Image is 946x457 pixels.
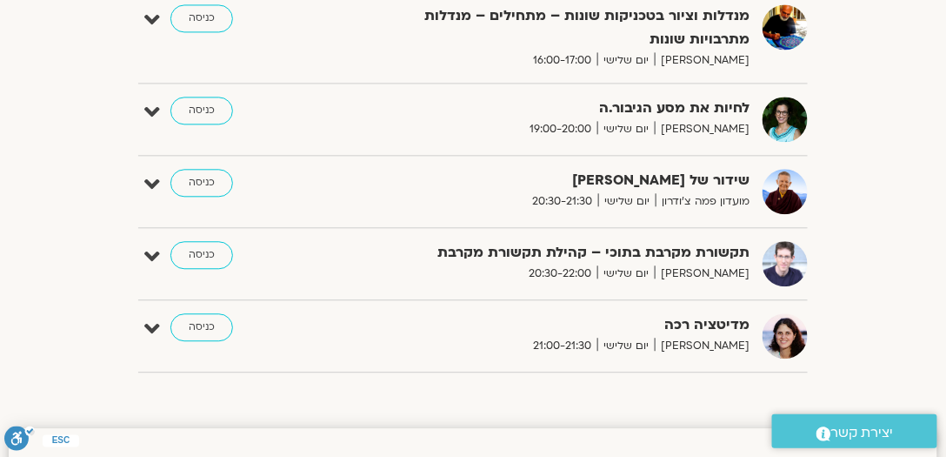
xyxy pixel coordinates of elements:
[527,51,597,70] span: 16:00-17:00
[598,192,656,211] span: יום שלישי
[376,97,749,120] strong: לחיות את מסע הגיבור.ה
[655,120,749,138] span: [PERSON_NAME]
[170,169,233,197] a: כניסה
[170,241,233,269] a: כניסה
[170,97,233,124] a: כניסה
[597,120,655,138] span: יום שלישי
[170,313,233,341] a: כניסה
[597,51,655,70] span: יום שלישי
[655,51,749,70] span: [PERSON_NAME]
[597,265,655,283] span: יום שלישי
[655,337,749,355] span: [PERSON_NAME]
[526,192,598,211] span: 20:30-21:30
[656,192,749,211] span: מועדון פמה צ'ודרון
[655,265,749,283] span: [PERSON_NAME]
[597,337,655,355] span: יום שלישי
[523,265,597,283] span: 20:30-22:00
[831,421,894,445] span: יצירת קשר
[523,120,597,138] span: 19:00-20:00
[772,414,937,448] a: יצירת קשר
[376,313,749,337] strong: מדיטציה רכה
[376,241,749,265] strong: תקשורת מקרבת בתוכי – קהילת תקשורת מקרבת
[376,169,749,192] strong: שידור של [PERSON_NAME]
[527,337,597,355] span: 21:00-21:30
[170,4,233,32] a: כניסה
[376,4,749,51] strong: מנדלות וציור בטכניקות שונות – מתחילים – מנדלות מתרבויות שונות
